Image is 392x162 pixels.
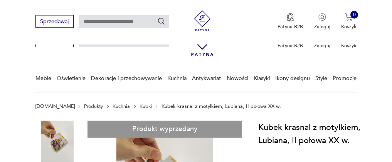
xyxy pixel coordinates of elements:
[278,13,303,30] a: Ikona medaluPatyna B2B
[35,104,75,109] a: [DOMAIN_NAME]
[318,13,326,21] img: Ikonka użytkownika
[314,13,330,30] button: Zaloguj
[162,104,281,109] p: Kubek krasnal z motylkiem, Lubiana, II połowa XX w.
[91,65,162,92] a: Dekoracje i przechowywanie
[350,11,358,19] div: 0
[190,10,215,31] img: Patyna - sklep z meblami i dekoracjami vintage
[35,65,51,92] a: Meble
[278,13,303,30] button: Patyna B2B
[258,121,387,147] h1: Kubek krasnal z motylkiem, Lubiana, II połowa XX w.
[345,13,353,21] img: Ikona koszyka
[254,65,270,92] a: Klasyki
[167,65,187,92] a: Kuchnia
[57,65,86,92] a: Oświetlenie
[35,15,74,28] button: Sprzedawaj
[314,23,330,30] p: Zaloguj
[227,65,248,92] a: Nowości
[35,20,74,24] a: Sprzedawaj
[314,42,330,49] p: Zaloguj
[113,104,130,109] a: Kuchnia
[286,13,294,22] img: Ikona medalu
[192,65,221,92] a: Antykwariat
[333,65,357,92] a: Promocje
[140,104,152,109] a: Kubki
[278,42,303,49] p: Patyna B2B
[157,17,166,26] button: Szukaj
[84,104,103,109] a: Produkty
[341,23,357,30] p: Koszyk
[341,13,357,30] button: 0Koszyk
[275,65,310,92] a: Ikony designu
[315,65,327,92] a: Style
[278,23,303,30] p: Patyna B2B
[341,42,357,49] p: Koszyk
